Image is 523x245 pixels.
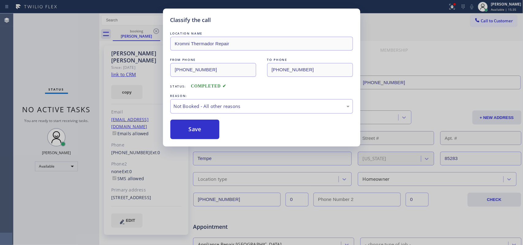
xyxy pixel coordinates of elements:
[267,57,353,63] div: TO PHONE
[170,120,220,139] button: Save
[170,93,353,99] div: REASON:
[170,57,256,63] div: FROM PHONE
[170,63,256,77] input: From phone
[174,103,350,110] div: Not Booked - All other reasons
[170,16,211,24] h5: Classify the call
[170,30,353,37] div: LOCATION NAME
[170,84,186,88] span: Status:
[191,84,226,88] span: COMPLETED
[267,63,353,77] input: To phone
